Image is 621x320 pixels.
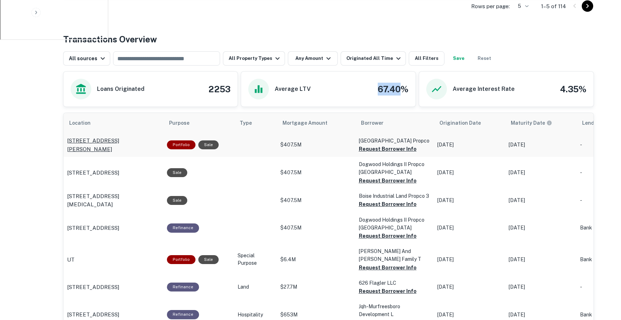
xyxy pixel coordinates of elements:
[359,200,417,208] button: Request Borrower Info
[359,287,417,295] button: Request Borrower Info
[282,119,337,127] span: Mortgage Amount
[447,51,470,66] button: Save your search to get updates of matches that match your search criteria.
[198,140,219,149] div: Sale
[359,263,417,272] button: Request Borrower Info
[97,85,144,93] h6: Loans Originated
[437,169,502,176] p: [DATE]
[359,279,430,287] p: 626 Flagler LLC
[359,247,430,263] p: [PERSON_NAME] And [PERSON_NAME] Family T
[198,255,219,264] div: Sale
[359,216,430,232] p: Dogwood Holdings II Propco [GEOGRAPHIC_DATA]
[167,283,199,291] div: This loan purpose was for refinancing
[67,256,75,264] p: UT
[280,283,352,291] p: $27.7M
[346,54,403,63] div: Originated All Time
[169,119,199,127] span: Purpose
[359,192,430,200] p: Boise Industrial Land Propco 3
[509,283,573,291] p: [DATE]
[280,256,352,263] p: $6.4M
[359,137,430,145] p: [GEOGRAPHIC_DATA] Propco
[378,83,408,96] h4: 67.40%
[234,113,277,133] th: Type
[208,83,230,96] h4: 2253
[69,119,100,127] span: Location
[63,51,110,66] button: All sources
[560,83,586,96] h4: 4.35%
[471,2,510,11] p: Rows per page:
[361,119,383,127] span: Borrower
[473,51,496,66] button: Reset
[341,51,406,66] button: Originated All Time
[167,196,187,205] div: Sale
[288,51,338,66] button: Any Amount
[582,119,612,127] span: Lender Type
[67,169,119,177] p: [STREET_ADDRESS]
[509,256,573,263] p: [DATE]
[453,85,515,93] h6: Average Interest Rate
[223,51,285,66] button: All Property Types
[511,119,561,127] span: Maturity dates displayed may be estimated. Please contact the lender for the most accurate maturi...
[67,310,160,319] a: [STREET_ADDRESS]
[509,141,573,149] p: [DATE]
[277,113,355,133] th: Mortgage Amount
[355,113,434,133] th: Borrower
[509,224,573,232] p: [DATE]
[505,113,576,133] th: Maturity dates displayed may be estimated. Please contact the lender for the most accurate maturi...
[67,310,119,319] p: [STREET_ADDRESS]
[359,232,417,240] button: Request Borrower Info
[434,113,505,133] th: Origination Date
[509,169,573,176] p: [DATE]
[437,224,502,232] p: [DATE]
[67,169,160,177] a: [STREET_ADDRESS]
[582,0,593,12] button: Go to next page
[541,2,566,11] p: 1–5 of 114
[67,224,119,232] p: [STREET_ADDRESS]
[167,223,199,232] div: This loan purpose was for refinancing
[359,176,417,185] button: Request Borrower Info
[280,311,352,319] p: $653M
[238,252,273,267] p: Special Purpose
[67,256,160,264] a: UT
[437,141,502,149] p: [DATE]
[280,224,352,232] p: $407.5M
[67,283,119,291] p: [STREET_ADDRESS]
[359,303,430,318] p: Jqh-murfreesboro Development L
[437,197,502,204] p: [DATE]
[275,85,311,93] h6: Average LTV
[359,145,417,153] button: Request Borrower Info
[439,119,490,127] span: Origination Date
[509,311,573,319] p: [DATE]
[63,33,157,46] h4: Transactions Overview
[511,119,552,127] div: Maturity dates displayed may be estimated. Please contact the lender for the most accurate maturi...
[167,255,195,264] div: This is a portfolio loan with 4 properties
[67,136,160,153] a: [STREET_ADDRESS][PERSON_NAME]
[67,224,160,232] a: [STREET_ADDRESS]
[409,51,444,66] button: All Filters
[163,113,234,133] th: Purpose
[280,169,352,176] p: $407.5M
[67,283,160,291] a: [STREET_ADDRESS]
[240,119,261,127] span: Type
[167,310,199,319] div: This loan purpose was for refinancing
[509,197,573,204] p: [DATE]
[63,113,163,133] th: Location
[437,283,502,291] p: [DATE]
[280,197,352,204] p: $407.5M
[511,119,545,127] h6: Maturity Date
[67,192,160,209] a: [STREET_ADDRESS][MEDICAL_DATA]
[280,141,352,149] p: $407.5M
[167,140,195,149] div: This is a portfolio loan with 9 properties
[69,54,107,63] div: All sources
[513,1,530,11] div: 5
[437,311,502,319] p: [DATE]
[238,311,273,319] p: Hospitality
[238,283,273,291] p: Land
[437,256,502,263] p: [DATE]
[167,168,187,177] div: Sale
[359,160,430,176] p: Dogwood Holdings II Propco [GEOGRAPHIC_DATA]
[585,263,621,297] iframe: Chat Widget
